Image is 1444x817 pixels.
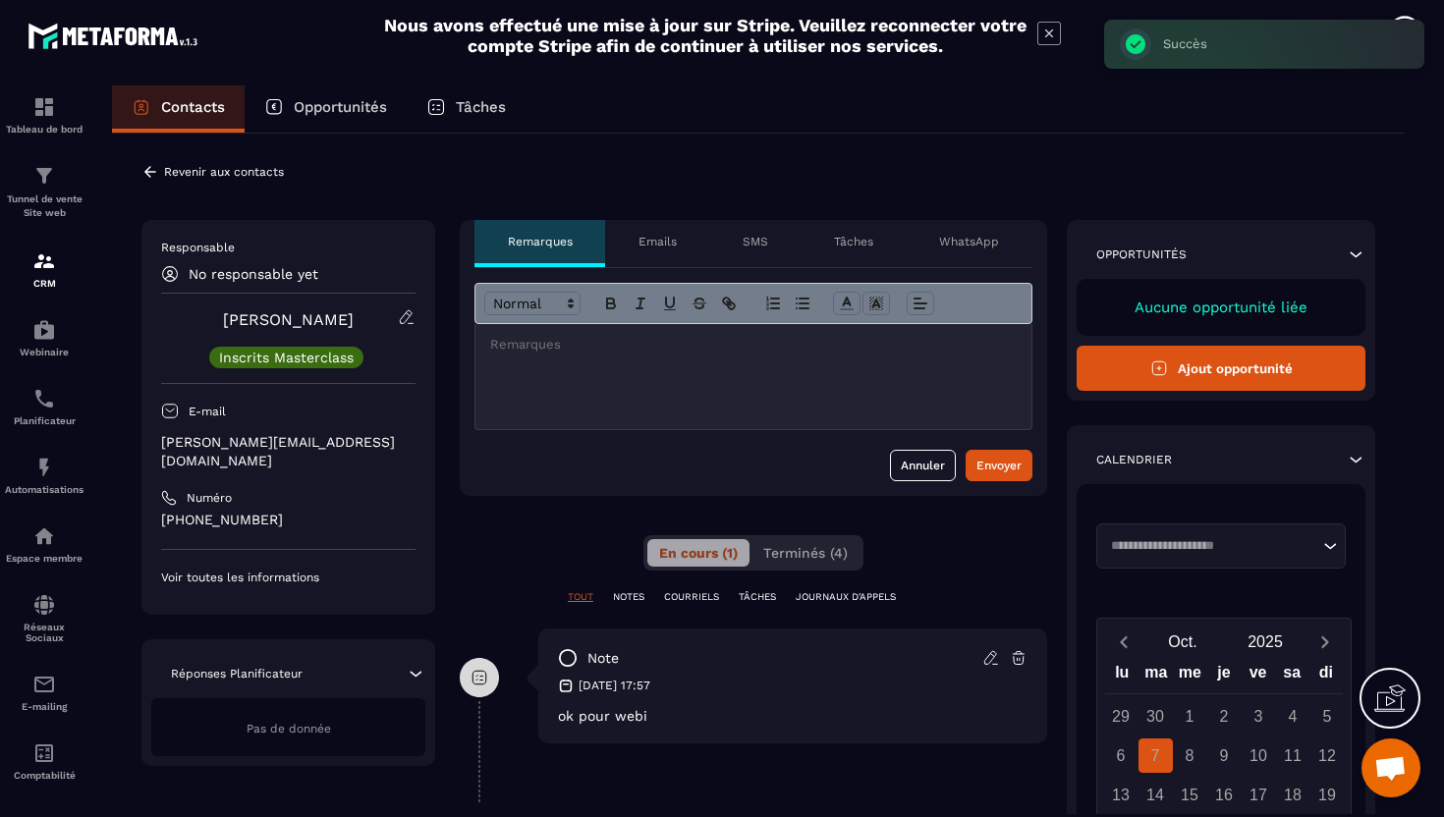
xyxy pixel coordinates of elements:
[5,770,83,781] p: Comptabilité
[245,85,407,133] a: Opportunités
[1139,699,1173,734] div: 30
[1104,536,1318,556] input: Search for option
[5,347,83,357] p: Webinaire
[1207,699,1242,734] div: 2
[219,351,354,364] p: Inscrits Masterclass
[5,484,83,495] p: Automatisations
[508,234,573,249] p: Remarques
[383,15,1027,56] h2: Nous avons effectué une mise à jour sur Stripe. Veuillez reconnecter votre compte Stripe afin de ...
[1241,659,1275,693] div: ve
[1139,778,1173,812] div: 14
[1104,778,1139,812] div: 13
[5,727,83,795] a: accountantaccountantComptabilité
[1077,346,1365,391] button: Ajout opportunité
[579,678,650,693] p: [DATE] 17:57
[407,85,526,133] a: Tâches
[1242,738,1276,773] div: 10
[558,708,1027,724] p: ok pour webi
[939,234,999,249] p: WhatsApp
[5,149,83,235] a: formationformationTunnel de vente Site web
[189,404,226,419] p: E-mail
[739,590,776,604] p: TÂCHES
[5,124,83,135] p: Tableau de bord
[5,303,83,372] a: automationsautomationsWebinaire
[1105,659,1139,693] div: lu
[5,578,83,658] a: social-networksocial-networkRéseaux Sociaux
[1139,738,1173,773] div: 7
[1105,628,1141,655] button: Previous month
[763,545,848,561] span: Terminés (4)
[187,490,232,506] p: Numéro
[1141,625,1224,659] button: Open months overlay
[1310,699,1345,734] div: 5
[28,18,204,54] img: logo
[161,511,416,529] p: [PHONE_NUMBER]
[976,456,1022,475] div: Envoyer
[1104,699,1139,734] div: 29
[5,235,83,303] a: formationformationCRM
[32,524,56,548] img: automations
[161,240,416,255] p: Responsable
[1173,778,1207,812] div: 15
[456,98,506,116] p: Tâches
[1310,778,1345,812] div: 19
[966,450,1032,481] button: Envoyer
[32,95,56,119] img: formation
[647,539,750,567] button: En cours (1)
[796,590,896,604] p: JOURNAUX D'APPELS
[32,741,56,765] img: accountant
[1139,659,1174,693] div: ma
[1096,299,1346,316] p: Aucune opportunité liée
[32,318,56,342] img: automations
[1224,625,1306,659] button: Open years overlay
[587,649,619,668] p: note
[294,98,387,116] p: Opportunités
[1104,738,1139,773] div: 6
[1096,246,1187,262] p: Opportunités
[5,658,83,727] a: emailemailE-mailing
[743,234,768,249] p: SMS
[5,372,83,441] a: schedulerschedulerPlanificateur
[659,545,738,561] span: En cours (1)
[247,722,331,735] span: Pas de donnée
[32,593,56,617] img: social-network
[890,450,956,481] button: Annuler
[639,234,677,249] p: Emails
[5,278,83,289] p: CRM
[5,622,83,643] p: Réseaux Sociaux
[32,456,56,479] img: automations
[32,673,56,696] img: email
[1361,738,1420,797] div: Ouvrir le chat
[1173,699,1207,734] div: 1
[1096,523,1346,569] div: Search for option
[1275,659,1309,693] div: sa
[32,387,56,410] img: scheduler
[613,590,644,604] p: NOTES
[5,553,83,564] p: Espace membre
[164,165,284,179] p: Revenir aux contacts
[5,415,83,426] p: Planificateur
[5,701,83,712] p: E-mailing
[1173,738,1207,773] div: 8
[1306,628,1343,655] button: Next month
[161,98,225,116] p: Contacts
[171,666,303,681] p: Réponses Planificateur
[189,266,318,282] p: No responsable yet
[1207,778,1242,812] div: 16
[1242,778,1276,812] div: 17
[5,192,83,220] p: Tunnel de vente Site web
[1308,659,1343,693] div: di
[751,539,860,567] button: Terminés (4)
[161,570,416,585] p: Voir toutes les informations
[1276,738,1310,773] div: 11
[161,433,416,470] p: [PERSON_NAME][EMAIL_ADDRESS][DOMAIN_NAME]
[834,234,873,249] p: Tâches
[1310,738,1345,773] div: 12
[112,85,245,133] a: Contacts
[1173,659,1207,693] div: me
[5,81,83,149] a: formationformationTableau de bord
[1242,699,1276,734] div: 3
[1207,659,1242,693] div: je
[5,510,83,578] a: automationsautomationsEspace membre
[5,441,83,510] a: automationsautomationsAutomatisations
